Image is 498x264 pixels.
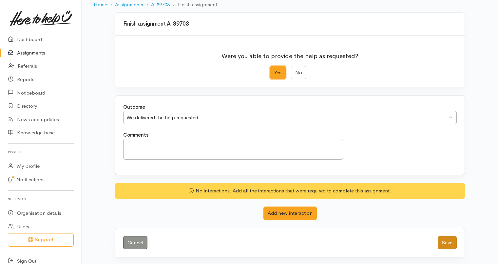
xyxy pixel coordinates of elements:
[170,1,217,9] li: Finish assignment
[263,207,317,220] button: Add new interaction
[270,66,286,79] label: Yes
[123,131,148,139] label: Comments
[123,21,457,27] h3: Finish assignment A-89703
[115,1,143,9] a: Assignments
[8,148,74,157] h6: Profile
[126,114,447,121] div: We delivered the help requested
[221,48,358,61] p: Were you able to provide the help as requested?
[115,183,465,199] div: No interactions. Add all the interactions that were required to complete this assignment.
[151,1,170,9] a: A-89703
[123,236,147,250] a: Cancel
[291,66,306,79] label: No
[94,1,107,9] a: Home
[8,233,74,247] button: Support
[438,236,457,250] button: Save
[8,195,74,204] h6: Settings
[123,103,145,111] label: Outcome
